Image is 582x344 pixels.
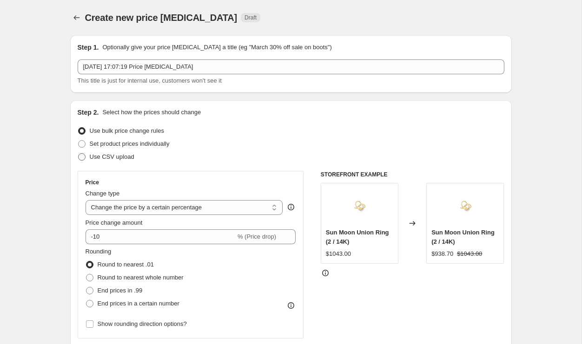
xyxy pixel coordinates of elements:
p: Optionally give your price [MEDICAL_DATA] a title (eg "March 30% off sale on boots") [102,43,331,52]
span: End prices in a certain number [98,300,179,307]
input: 30% off holiday sale [78,59,504,74]
span: Create new price [MEDICAL_DATA] [85,13,238,23]
span: Use bulk price change rules [90,127,164,134]
span: Sun Moon Union Ring (2 / 14K) [431,229,495,245]
span: % (Price drop) [238,233,276,240]
span: Round to nearest whole number [98,274,184,281]
strike: $1043.00 [457,249,482,259]
h6: STOREFRONT EXAMPLE [321,171,504,178]
span: Rounding [86,248,112,255]
button: Price change jobs [70,11,83,24]
span: End prices in .99 [98,287,143,294]
h2: Step 1. [78,43,99,52]
span: Draft [245,14,257,21]
input: -15 [86,229,236,244]
img: SunMoonUnionRing1_80x.jpg [447,188,484,225]
span: Price change amount [86,219,143,226]
span: Change type [86,190,120,197]
span: Set product prices individually [90,140,170,147]
span: Round to nearest .01 [98,261,154,268]
div: $938.70 [431,249,453,259]
span: Use CSV upload [90,153,134,160]
span: This title is just for internal use, customers won't see it [78,77,222,84]
img: SunMoonUnionRing1_80x.jpg [341,188,378,225]
h2: Step 2. [78,108,99,117]
p: Select how the prices should change [102,108,201,117]
span: Show rounding direction options? [98,320,187,327]
div: help [286,202,296,212]
h3: Price [86,179,99,186]
span: Sun Moon Union Ring (2 / 14K) [326,229,389,245]
div: $1043.00 [326,249,351,259]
